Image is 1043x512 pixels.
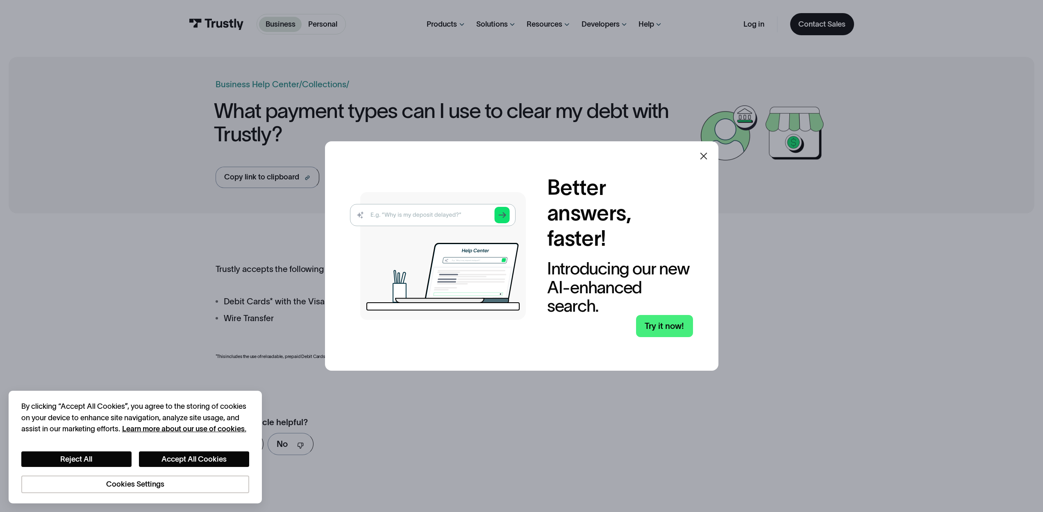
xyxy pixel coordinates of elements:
[21,476,249,493] button: Cookies Settings
[21,401,249,493] div: Privacy
[21,401,249,434] div: By clicking “Accept All Cookies”, you agree to the storing of cookies on your device to enhance s...
[636,315,693,337] a: Try it now!
[21,451,132,467] button: Reject All
[122,425,246,433] a: More information about your privacy, opens in a new tab
[9,391,262,504] div: Cookie banner
[547,259,693,315] div: Introducing our new AI-enhanced search.
[139,451,249,467] button: Accept All Cookies
[547,175,693,251] h2: Better answers, faster!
